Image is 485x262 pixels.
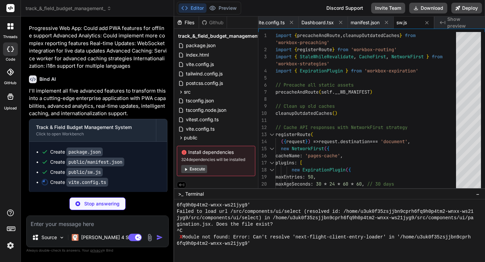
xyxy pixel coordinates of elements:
[258,124,267,131] div: 12
[267,145,276,152] div: Click to collapse the range.
[276,32,292,38] span: import
[41,234,57,241] p: Source
[426,54,429,60] span: }
[311,131,313,137] span: (
[343,32,399,38] span: cleanupOutdatedCaches
[386,54,389,60] span: ,
[340,153,343,159] span: ,
[399,32,402,38] span: }
[297,188,300,194] span: ,
[313,138,319,144] span: =>
[335,89,370,95] span: __WB_MANIFEST
[276,89,319,95] span: precacheAndRoute
[276,103,335,109] span: // Clean up old caches
[183,234,471,240] span: Module not found: Error: Can't resolve 'next-flight-client-entry-loader' in '/home/u3uk0f35zsjjbn...
[405,32,416,38] span: from
[258,173,267,181] div: 19
[50,169,103,175] div: Create
[181,149,251,156] span: Install dependencies
[258,152,267,159] div: 16
[311,181,313,187] span: :
[276,124,408,130] span: // Cache API responses with NetworkFirst strategy
[305,153,340,159] span: 'pages-cache'
[281,138,284,144] span: (
[258,89,267,96] div: 7
[199,19,227,26] div: Github
[409,3,447,13] button: Download
[371,3,405,13] button: Invite Team
[4,105,17,111] label: Upload
[29,25,167,70] p: Progressive Web App: Could add PWA features for offline support Advanced Analytics: Could impleme...
[319,89,321,95] span: (
[184,89,191,95] span: src
[351,46,397,53] span: 'workbox-routing'
[343,181,348,187] span: 60
[179,3,206,13] button: Editor
[348,167,351,173] span: {
[321,89,332,95] span: self
[177,228,183,234] span: ^C
[294,46,297,53] span: {
[340,138,370,144] span: destination
[177,208,474,215] span: Failed to load url /src/components/ui/select (resolved id: /home/u3uk0f35zsjjbn9cprh6fq9h0p4tm2-w...
[302,167,346,173] span: ExpirationPlugin
[316,181,321,187] span: 30
[294,68,297,74] span: {
[301,19,334,26] span: Dashboard.tsx
[370,89,373,95] span: )
[185,41,216,50] span: package.json
[177,202,250,208] span: 6fq9h0p4tm2-wnxx-ws21jyg9'
[36,124,149,131] div: Track & Field Budget Management System
[185,106,227,114] span: tsconfig.node.json
[276,160,294,166] span: plugins
[258,96,267,103] div: 8
[3,34,18,40] label: threads
[308,174,313,180] span: 50
[185,125,215,133] span: vite.config.ts
[351,19,380,26] span: manifest.json
[432,54,443,60] span: from
[284,138,286,144] span: {
[276,61,329,67] span: 'workbox-strategies'
[258,110,267,117] div: 10
[258,46,267,53] div: 2
[447,16,480,29] span: Show preview
[302,174,305,180] span: :
[50,149,103,155] div: Create
[267,159,276,166] div: Click to collapse the range.
[258,53,267,60] div: 3
[340,32,343,38] span: ,
[300,160,302,166] span: [
[337,138,340,144] span: .
[294,188,297,194] span: )
[181,157,251,162] span: 324 dependencies will be installed
[258,74,267,81] div: 5
[185,191,204,197] span: Terminal
[305,138,308,144] span: }
[177,240,250,247] span: 6fq9h0p4tm2-wnxx-ws21jyg9'
[294,160,297,166] span: :
[26,247,169,254] p: Always double-check its answers. Your in Bind
[281,145,289,152] span: new
[36,131,149,137] div: Click to open Workbench
[332,110,335,116] span: (
[185,60,215,68] span: vite.config.js
[180,234,182,240] span: X
[206,3,239,13] button: Preview
[276,110,332,116] span: cleanupOutdatedCaches
[81,234,131,241] p: [PERSON_NAME] 4 S..
[391,54,424,60] span: NetworkFirst
[370,138,378,144] span: ===
[292,167,300,173] span: new
[185,70,223,78] span: tailwind.config.js
[156,234,163,241] img: icon
[258,81,267,89] div: 6
[332,46,335,53] span: }
[346,68,348,74] span: }
[178,33,262,39] span: track_&_field_budget_management_
[276,181,311,187] span: maxAgeSeconds
[72,234,78,241] img: Claude 4 Sonnet
[50,179,108,186] div: Create
[5,240,16,251] img: settings
[174,19,199,26] div: Files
